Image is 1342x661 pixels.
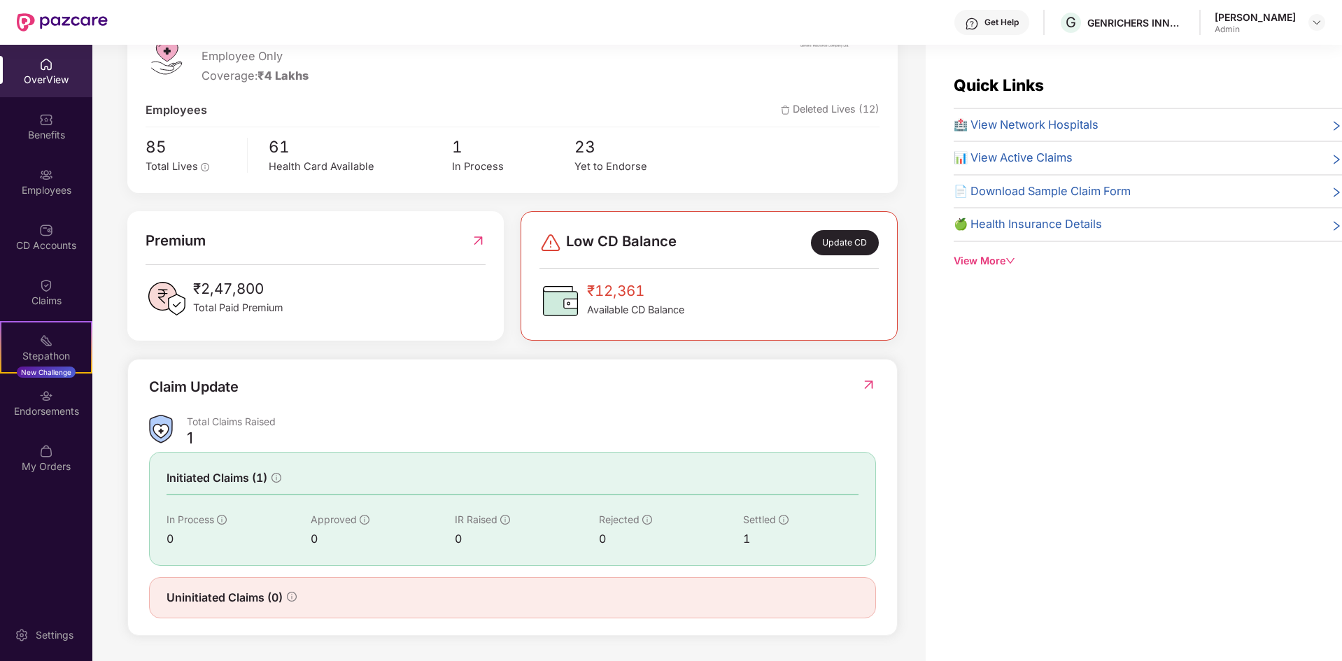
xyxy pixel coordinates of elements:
div: In Process [452,159,574,175]
img: svg+xml;base64,PHN2ZyBpZD0iQ2xhaW0iIHhtbG5zPSJodHRwOi8vd3d3LnczLm9yZy8yMDAwL3N2ZyIgd2lkdGg9IjIwIi... [39,278,53,292]
div: Health Card Available [269,159,452,175]
img: logo [146,34,188,76]
img: RedirectIcon [471,229,486,252]
img: CDBalanceIcon [539,280,581,322]
img: PaidPremiumIcon [146,278,188,320]
div: Update CD [811,230,879,255]
span: Available CD Balance [587,302,684,318]
img: svg+xml;base64,PHN2ZyBpZD0iRW5kb3JzZW1lbnRzIiB4bWxucz0iaHR0cDovL3d3dy53My5vcmcvMjAwMC9zdmciIHdpZH... [39,389,53,403]
div: Total Claims Raised [187,415,876,428]
div: Coverage: [202,67,362,85]
div: 0 [599,530,743,548]
span: Initiated Claims (1) [167,469,267,487]
span: info-circle [642,515,652,525]
div: Claim Update [149,376,239,398]
img: svg+xml;base64,PHN2ZyBpZD0iRW1wbG95ZWVzIiB4bWxucz0iaHR0cDovL3d3dy53My5vcmcvMjAwMC9zdmciIHdpZHRoPS... [39,168,53,182]
span: Low CD Balance [566,230,677,255]
span: 📊 View Active Claims [954,149,1073,167]
span: info-circle [271,473,281,483]
span: info-circle [217,515,227,525]
span: right [1331,185,1342,201]
span: In Process [167,513,214,525]
img: svg+xml;base64,PHN2ZyBpZD0iQ0RfQWNjb3VudHMiIGRhdGEtbmFtZT0iQ0QgQWNjb3VudHMiIHhtbG5zPSJodHRwOi8vd3... [39,223,53,237]
span: 📄 Download Sample Claim Form [954,183,1131,201]
span: 1 [452,134,574,159]
span: ₹12,361 [587,280,684,302]
div: Stepathon [1,349,91,363]
img: New Pazcare Logo [17,13,108,31]
span: right [1331,119,1342,134]
div: 0 [167,530,311,548]
div: Admin [1215,24,1296,35]
div: Settings [31,628,78,642]
span: Settled [743,513,776,525]
img: svg+xml;base64,PHN2ZyBpZD0iRHJvcGRvd24tMzJ4MzIiIHhtbG5zPSJodHRwOi8vd3d3LnczLm9yZy8yMDAwL3N2ZyIgd2... [1311,17,1322,28]
span: Quick Links [954,76,1044,94]
span: info-circle [500,515,510,525]
span: ₹4 Lakhs [257,69,309,83]
span: Premium [146,229,206,252]
span: Employees [146,101,207,120]
span: right [1331,152,1342,167]
img: svg+xml;base64,PHN2ZyBpZD0iTXlfT3JkZXJzIiBkYXRhLW5hbWU9Ik15IE9yZGVycyIgeG1sbnM9Imh0dHA6Ly93d3cudz... [39,444,53,458]
div: 0 [455,530,599,548]
img: svg+xml;base64,PHN2ZyBpZD0iU2V0dGluZy0yMHgyMCIgeG1sbnM9Imh0dHA6Ly93d3cudzMub3JnLzIwMDAvc3ZnIiB3aW... [15,628,29,642]
span: info-circle [287,592,297,602]
span: right [1331,218,1342,234]
span: Uninitiated Claims (0) [167,589,283,606]
span: info-circle [201,163,209,171]
img: svg+xml;base64,PHN2ZyBpZD0iSGVscC0zMngzMiIgeG1sbnM9Imh0dHA6Ly93d3cudzMub3JnLzIwMDAvc3ZnIiB3aWR0aD... [965,17,979,31]
img: RedirectIcon [861,378,876,392]
div: Get Help [984,17,1019,28]
span: 🏥 View Network Hospitals [954,116,1099,134]
span: 85 [146,134,237,159]
span: info-circle [779,515,789,525]
div: 1 [743,530,859,548]
span: 61 [269,134,452,159]
div: 1 [187,428,193,448]
div: 0 [311,530,455,548]
span: Approved [311,513,357,525]
div: Yet to Endorse [574,159,697,175]
div: View More [954,253,1342,269]
div: New Challenge [17,367,76,378]
img: svg+xml;base64,PHN2ZyBpZD0iQmVuZWZpdHMiIHhtbG5zPSJodHRwOi8vd3d3LnczLm9yZy8yMDAwL3N2ZyIgd2lkdGg9Ij... [39,113,53,127]
span: IR Raised [455,513,497,525]
img: svg+xml;base64,PHN2ZyB4bWxucz0iaHR0cDovL3d3dy53My5vcmcvMjAwMC9zdmciIHdpZHRoPSIyMSIgaGVpZ2h0PSIyMC... [39,334,53,348]
span: Deleted Lives (12) [781,101,880,120]
span: Total Lives [146,160,198,173]
span: 🍏 Health Insurance Details [954,215,1102,234]
span: 23 [574,134,697,159]
img: ClaimsSummaryIcon [149,415,173,443]
span: Employee Only [202,48,362,66]
span: down [1005,256,1015,266]
img: svg+xml;base64,PHN2ZyBpZD0iSG9tZSIgeG1sbnM9Imh0dHA6Ly93d3cudzMub3JnLzIwMDAvc3ZnIiB3aWR0aD0iMjAiIG... [39,57,53,71]
img: deleteIcon [781,106,790,115]
div: GENRICHERS INNOVATIONS PRIVATE LIMITED [1087,16,1185,29]
span: Rejected [599,513,640,525]
div: [PERSON_NAME] [1215,10,1296,24]
span: ₹2,47,800 [193,278,283,300]
span: info-circle [360,515,369,525]
img: svg+xml;base64,PHN2ZyBpZD0iRGFuZ2VyLTMyeDMyIiB4bWxucz0iaHR0cDovL3d3dy53My5vcmcvMjAwMC9zdmciIHdpZH... [539,232,562,254]
span: Total Paid Premium [193,300,283,315]
span: G [1066,14,1076,31]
